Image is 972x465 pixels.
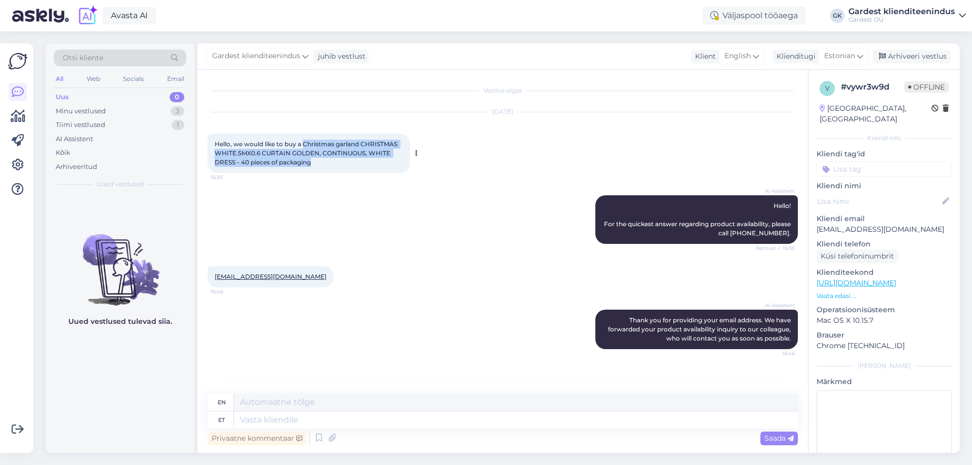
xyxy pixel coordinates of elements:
[211,174,249,181] span: 16:35
[68,316,172,327] p: Uued vestlused tulevad siia.
[904,81,949,93] span: Offline
[817,239,952,249] p: Kliendi telefon
[56,106,106,116] div: Minu vestlused
[46,216,194,307] img: No chats
[171,106,184,116] div: 3
[817,181,952,191] p: Kliendi nimi
[208,86,798,95] div: Vestlus algas
[63,53,103,63] span: Otsi kliente
[215,140,399,166] span: Hello, we would like to buy a Christmas garland CHRISTMAS WHITE.5MX0.6 CURTAIN GOLDEN, CONTINUOUS...
[817,267,952,278] p: Klienditeekond
[817,196,940,207] input: Lisa nimi
[817,249,898,263] div: Küsi telefoninumbrit
[77,5,98,26] img: explore-ai
[8,52,27,71] img: Askly Logo
[820,103,931,124] div: [GEOGRAPHIC_DATA], [GEOGRAPHIC_DATA]
[215,273,327,280] a: [EMAIL_ADDRESS][DOMAIN_NAME]
[817,278,896,287] a: [URL][DOMAIN_NAME]
[608,316,792,342] span: Thank you for providing your email address. We have forwarded your product availability inquiry t...
[85,72,102,86] div: Web
[817,161,952,177] input: Lisa tag
[724,51,751,62] span: English
[212,51,300,62] span: Gardest klienditeenindus
[848,16,955,24] div: Gardest OÜ
[56,134,93,144] div: AI Assistent
[830,9,844,23] div: GK
[817,361,952,370] div: [PERSON_NAME]
[314,51,366,62] div: juhib vestlust
[873,50,951,63] div: Arhiveeri vestlus
[817,376,952,387] p: Märkmed
[817,315,952,326] p: Mac OS X 10.15.7
[773,51,816,62] div: Klienditugi
[757,302,795,309] span: AI Assistent
[825,84,829,92] span: v
[756,244,795,252] span: Nähtud ✓ 16:35
[848,8,966,24] a: Gardest klienditeenindusGardest OÜ
[702,7,806,25] div: Väljaspool tööaega
[218,411,225,429] div: et
[817,149,952,159] p: Kliendi tag'id
[218,394,226,411] div: en
[817,134,952,143] div: Kliendi info
[824,51,855,62] span: Estonian
[102,7,156,24] a: Avasta AI
[97,180,144,189] span: Uued vestlused
[172,120,184,130] div: 1
[817,330,952,341] p: Brauser
[817,341,952,351] p: Chrome [TECHNICAL_ID]
[841,81,904,93] div: # vywr3w9d
[817,224,952,235] p: [EMAIL_ADDRESS][DOMAIN_NAME]
[817,305,952,315] p: Operatsioonisüsteem
[757,350,795,357] span: 16:46
[56,162,97,172] div: Arhiveeritud
[817,291,952,301] p: Vaata edasi ...
[757,187,795,195] span: AI Assistent
[211,288,249,295] span: 16:46
[170,92,184,102] div: 0
[165,72,186,86] div: Email
[56,148,70,158] div: Kõik
[208,107,798,116] div: [DATE]
[848,8,955,16] div: Gardest klienditeenindus
[817,214,952,224] p: Kliendi email
[56,92,69,102] div: Uus
[121,72,146,86] div: Socials
[691,51,716,62] div: Klient
[56,120,105,130] div: Tiimi vestlused
[54,72,65,86] div: All
[764,434,794,443] span: Saada
[208,432,306,445] div: Privaatne kommentaar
